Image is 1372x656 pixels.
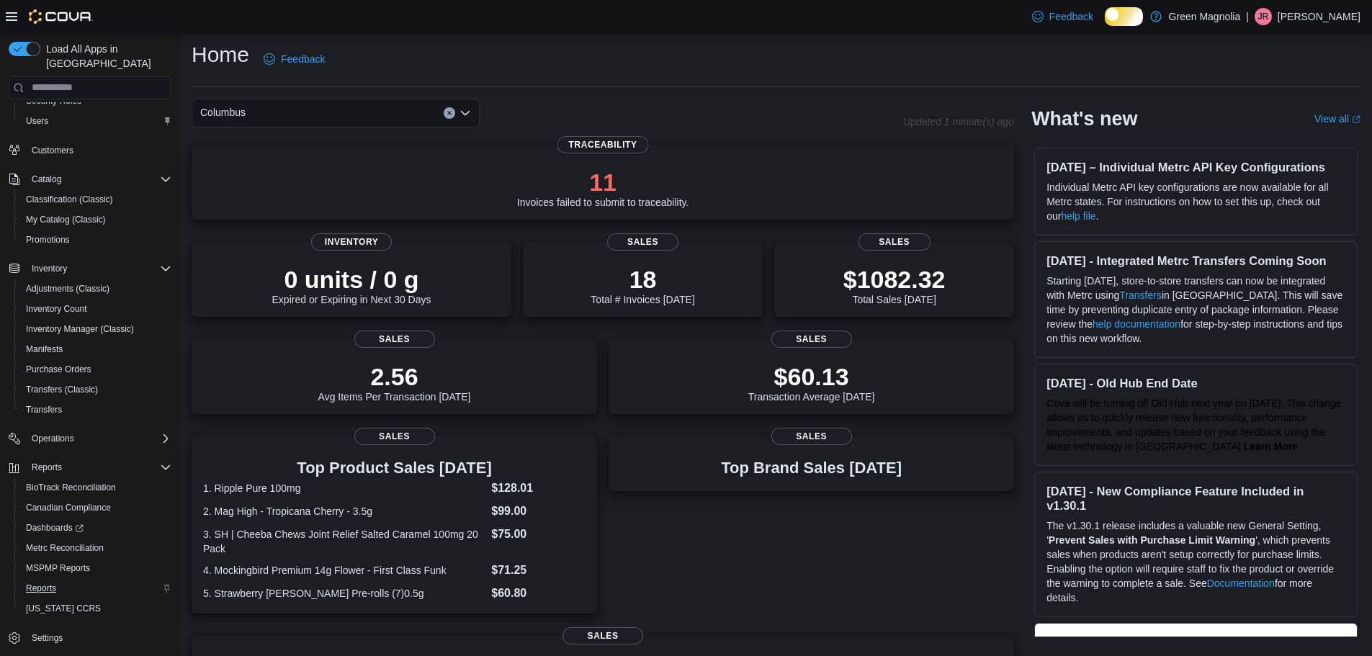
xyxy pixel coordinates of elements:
h3: Top Brand Sales [DATE] [721,459,902,477]
span: Sales [771,331,852,348]
span: BioTrack Reconciliation [20,479,171,496]
span: Promotions [20,231,171,248]
span: Canadian Compliance [26,502,111,513]
p: Individual Metrc API key configurations are now available for all Metrc states. For instructions ... [1046,180,1345,223]
dd: $75.00 [491,526,586,543]
span: Reports [20,580,171,597]
button: Transfers [14,400,177,420]
div: Jammie Reed [1255,8,1272,25]
span: Reports [32,462,62,473]
a: Promotions [20,231,76,248]
a: Learn More [1244,441,1298,452]
a: Transfers (Classic) [20,381,104,398]
img: Cova [29,9,93,24]
a: Reports [20,580,62,597]
span: Reports [26,583,56,594]
dd: $71.25 [491,562,586,579]
a: Settings [26,629,68,647]
h3: [DATE] - Integrated Metrc Transfers Coming Soon [1046,253,1345,268]
a: Manifests [20,341,68,358]
button: BioTrack Reconciliation [14,477,177,498]
p: Updated 1 minute(s) ago [903,116,1014,127]
span: Classification (Classic) [20,191,171,208]
h3: [DATE] - New Compliance Feature Included in v1.30.1 [1046,484,1345,513]
span: Cova will be turning off Old Hub next year on [DATE]. This change allows us to quickly release ne... [1046,397,1341,452]
dt: 4. Mockingbird Premium 14g Flower - First Class Funk [203,563,485,578]
a: Inventory Manager (Classic) [20,320,140,338]
div: Expired or Expiring in Next 30 Days [272,265,431,305]
span: Sales [354,428,435,445]
div: Invoices failed to submit to traceability. [517,168,689,208]
p: The v1.30.1 release includes a valuable new General Setting, ' ', which prevents sales when produ... [1046,518,1345,605]
button: Reports [26,459,68,476]
span: Reports [26,459,171,476]
a: Transfers [1119,289,1162,301]
p: 2.56 [318,362,471,391]
div: Avg Items Per Transaction [DATE] [318,362,471,403]
p: [PERSON_NAME] [1278,8,1360,25]
span: Users [20,112,171,130]
a: Documentation [1207,578,1275,589]
span: Sales [354,331,435,348]
button: MSPMP Reports [14,558,177,578]
span: Adjustments (Classic) [26,283,109,295]
p: | [1246,8,1249,25]
p: Starting [DATE], store-to-store transfers can now be integrated with Metrc using in [GEOGRAPHIC_D... [1046,274,1345,346]
button: Open list of options [459,107,471,119]
a: Classification (Classic) [20,191,119,208]
span: Traceability [557,136,649,153]
a: Purchase Orders [20,361,97,378]
div: Total Sales [DATE] [843,265,946,305]
p: Green Magnolia [1169,8,1241,25]
button: Reports [14,578,177,598]
span: Dashboards [26,522,84,534]
button: Promotions [14,230,177,250]
span: Manifests [26,343,63,355]
button: Classification (Classic) [14,189,177,210]
span: Inventory Count [20,300,171,318]
button: Clear input [444,107,455,119]
span: Canadian Compliance [20,499,171,516]
h1: Home [192,40,249,69]
a: Users [20,112,54,130]
button: Manifests [14,339,177,359]
span: Dark Mode [1105,26,1106,27]
span: Inventory Manager (Classic) [20,320,171,338]
button: Reports [3,457,177,477]
input: Dark Mode [1105,7,1143,26]
span: My Catalog (Classic) [26,214,106,225]
dt: 3. SH | Cheeba Chews Joint Relief Salted Caramel 100mg 20 Pack [203,527,485,556]
dt: 1. Ripple Pure 100mg [203,481,485,495]
button: Catalog [26,171,67,188]
span: MSPMP Reports [20,560,171,577]
span: Users [26,115,48,127]
div: Total # Invoices [DATE] [591,265,694,305]
h3: [DATE] – Individual Metrc API Key Configurations [1046,160,1345,174]
span: Sales [607,233,679,251]
a: Customers [26,142,79,159]
a: help file [1061,210,1095,222]
button: Customers [3,140,177,161]
span: Transfers (Classic) [20,381,171,398]
button: Canadian Compliance [14,498,177,518]
a: Inventory Count [20,300,93,318]
span: Catalog [32,174,61,185]
button: Transfers (Classic) [14,379,177,400]
span: Sales [562,627,643,644]
span: Promotions [26,234,70,246]
a: help documentation [1093,318,1180,330]
span: Classification (Classic) [26,194,113,205]
button: Metrc Reconciliation [14,538,177,558]
button: Inventory Count [14,299,177,319]
dt: 5. Strawberry [PERSON_NAME] Pre-rolls (7)0.5g [203,586,485,601]
a: Dashboards [20,519,89,536]
dt: 2. Mag High - Tropicana Cherry - 3.5g [203,504,485,518]
a: My Catalog (Classic) [20,211,112,228]
span: Feedback [1049,9,1093,24]
span: Dashboards [20,519,171,536]
span: Inventory Manager (Classic) [26,323,134,335]
p: $60.13 [748,362,875,391]
span: Purchase Orders [26,364,91,375]
div: Transaction Average [DATE] [748,362,875,403]
span: Transfers [20,401,171,418]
